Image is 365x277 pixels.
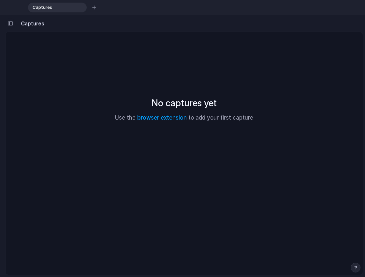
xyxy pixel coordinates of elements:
h2: No captures yet [152,96,217,110]
a: browser extension [137,114,187,121]
div: Captures [28,3,87,12]
span: Captures [30,4,76,11]
h2: Captures [18,20,44,27]
p: Use the to add your first capture [115,114,253,122]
